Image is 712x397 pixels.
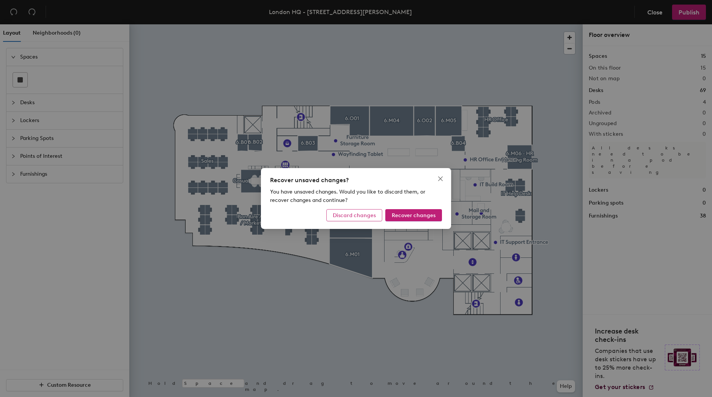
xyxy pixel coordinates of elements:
span: Close [434,176,447,182]
span: close [437,176,443,182]
div: Recover unsaved changes? [270,176,442,185]
button: Recover changes [385,209,442,221]
span: Discard changes [333,212,376,219]
span: Recover changes [392,212,435,219]
span: You have unsaved changes. Would you like to discard them, or recover changes and continue? [270,189,425,203]
button: Close [434,173,447,185]
button: Discard changes [326,209,382,221]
